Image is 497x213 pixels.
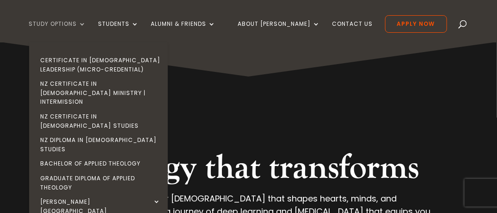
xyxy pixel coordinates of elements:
[151,21,216,42] a: Alumni & Friends
[31,109,170,133] a: NZ Certificate in [DEMOGRAPHIC_DATA] Studies
[31,171,170,195] a: Graduate Diploma of Applied Theology
[332,21,373,42] a: Contact Us
[238,21,320,42] a: About [PERSON_NAME]
[31,156,170,171] a: Bachelor of Applied Theology
[98,21,139,42] a: Students
[31,133,170,156] a: NZ Diploma in [DEMOGRAPHIC_DATA] Studies
[31,77,170,109] a: NZ Certificate in [DEMOGRAPHIC_DATA] Ministry | Intermission
[29,21,86,42] a: Study Options
[385,15,447,33] a: Apply Now
[65,148,432,192] h2: Theology that transforms
[31,53,170,77] a: Certificate in [DEMOGRAPHIC_DATA] Leadership (Micro-credential)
